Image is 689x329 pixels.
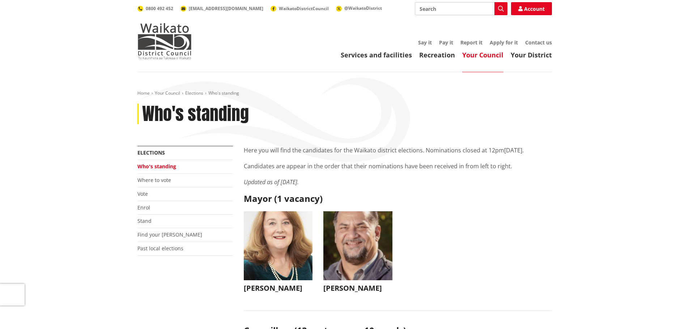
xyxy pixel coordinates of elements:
[323,211,392,280] img: WO-M__BECH_A__EWN4j
[244,162,552,170] p: Candidates are appear in the order that their nominations have been received in from left to right.
[341,51,412,59] a: Services and facilities
[155,90,180,96] a: Your Council
[137,245,183,252] a: Past local elections
[244,146,552,155] p: Here you will find the candidates for the Waikato district elections. Nominations closed at 12pm[...
[525,39,552,46] a: Contact us
[511,51,552,59] a: Your District
[137,5,173,12] a: 0800 492 452
[511,2,552,15] a: Account
[323,284,392,293] h3: [PERSON_NAME]
[418,39,432,46] a: Say it
[462,51,503,59] a: Your Council
[185,90,203,96] a: Elections
[137,204,150,211] a: Enrol
[244,211,313,280] img: WO-M__CHURCH_J__UwGuY
[146,5,173,12] span: 0800 492 452
[439,39,453,46] a: Pay it
[336,5,382,11] a: @WaikatoDistrict
[271,5,329,12] a: WaikatoDistrictCouncil
[137,177,171,183] a: Where to vote
[189,5,263,12] span: [EMAIL_ADDRESS][DOMAIN_NAME]
[415,2,507,15] input: Search input
[137,90,552,96] nav: breadcrumb
[137,90,150,96] a: Home
[137,217,152,224] a: Stand
[244,284,313,293] h3: [PERSON_NAME]
[244,178,299,186] em: Updated as of [DATE].
[137,190,148,197] a: Vote
[419,51,455,59] a: Recreation
[137,231,202,238] a: Find your [PERSON_NAME]
[142,104,249,125] h1: Who's standing
[344,5,382,11] span: @WaikatoDistrict
[244,192,323,204] strong: Mayor (1 vacancy)
[490,39,518,46] a: Apply for it
[137,163,176,170] a: Who's standing
[323,211,392,296] button: [PERSON_NAME]
[137,23,192,59] img: Waikato District Council - Te Kaunihera aa Takiwaa o Waikato
[460,39,482,46] a: Report it
[279,5,329,12] span: WaikatoDistrictCouncil
[208,90,239,96] span: Who's standing
[244,211,313,296] button: [PERSON_NAME]
[137,149,165,156] a: Elections
[180,5,263,12] a: [EMAIL_ADDRESS][DOMAIN_NAME]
